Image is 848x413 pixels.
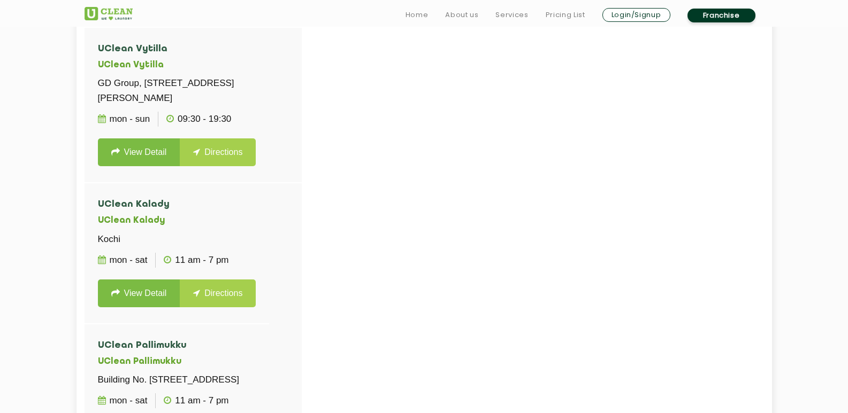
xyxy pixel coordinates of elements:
[98,138,180,166] a: View Detail
[180,279,256,307] a: Directions
[164,253,228,268] p: 11 AM - 7 PM
[98,340,256,351] h4: UClean Pallimukku
[602,8,670,22] a: Login/Signup
[98,112,150,127] p: Mon - Sun
[98,232,256,247] p: Kochi
[98,199,256,210] h4: UClean Kalady
[98,372,256,387] p: Building No. [STREET_ADDRESS]
[98,76,288,106] p: GD Group, [STREET_ADDRESS][PERSON_NAME]
[164,393,228,408] p: 11 AM - 7 PM
[180,138,256,166] a: Directions
[98,216,256,226] h5: UClean Kalady
[546,9,585,21] a: Pricing List
[495,9,528,21] a: Services
[98,44,288,54] h4: UClean Vytilla
[98,279,180,307] a: View Detail
[166,112,231,127] p: 09:30 - 19:30
[85,7,133,20] img: UClean Laundry and Dry Cleaning
[98,357,256,367] h5: UClean Pallimukku
[98,60,288,71] h5: UClean Vytilla
[687,9,755,22] a: Franchise
[406,9,429,21] a: Home
[445,9,478,21] a: About us
[98,253,148,268] p: Mon - Sat
[98,393,148,408] p: Mon - Sat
